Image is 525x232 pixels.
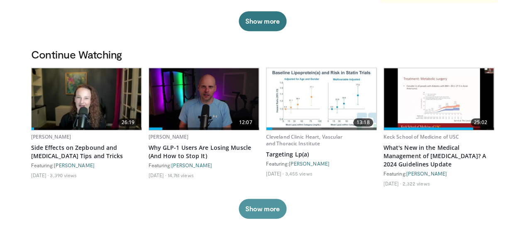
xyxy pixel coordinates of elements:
[266,68,376,130] a: 13:18
[50,172,77,178] li: 3,390 views
[353,118,373,127] span: 13:18
[149,68,259,130] img: d02f8afc-0a34-41d5-a7a4-015398970a1a.620x360_q85_upscale.jpg
[31,48,494,61] h3: Continue Watching
[239,11,286,31] button: Show more
[266,68,376,130] img: 8d0640eb-db94-4748-b02f-035d8dd8dbc8.620x360_q85_upscale.jpg
[149,172,166,178] li: [DATE]
[31,162,142,169] div: Featuring:
[406,171,447,176] a: [PERSON_NAME]
[266,160,377,167] div: Featuring:
[31,172,49,178] li: [DATE]
[471,118,491,127] span: 25:02
[384,68,494,130] a: 25:02
[32,68,142,130] a: 26:19
[285,170,312,177] li: 3,455 views
[266,150,377,159] a: Targeting Lp(a)
[149,144,259,160] a: Why GLP-1 Users Are Losing Muscle (And How to Stop It)
[167,172,193,178] li: 14,761 views
[118,118,138,127] span: 26:19
[149,68,259,130] a: 12:07
[149,162,259,169] div: Featuring:
[384,68,494,130] img: 4e689939-ec23-4576-bc32-415ff1ff59ed.620x360_q85_upscale.jpg
[149,133,189,140] a: [PERSON_NAME]
[236,118,256,127] span: 12:07
[383,133,459,140] a: Keck School of Medicine of USC
[289,161,330,166] a: [PERSON_NAME]
[402,180,430,187] li: 2,322 views
[171,162,212,168] a: [PERSON_NAME]
[266,170,284,177] li: [DATE]
[54,162,95,168] a: [PERSON_NAME]
[239,199,286,219] button: Show more
[31,144,142,160] a: Side Effects on Zepbound and [MEDICAL_DATA] Tips and Tricks
[383,144,494,169] a: What's New in the Medical Management of [MEDICAL_DATA]? A 2024 Guidelines Update
[383,180,401,187] li: [DATE]
[266,133,343,147] a: Cleveland Clinic Heart, Vascular and Thoracic Institute
[32,68,142,130] img: f81c7ade-84f3-4e4b-b20a-d2bb2b1e133c.620x360_q85_upscale.jpg
[31,133,71,140] a: [PERSON_NAME]
[383,170,494,177] div: Featuring:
